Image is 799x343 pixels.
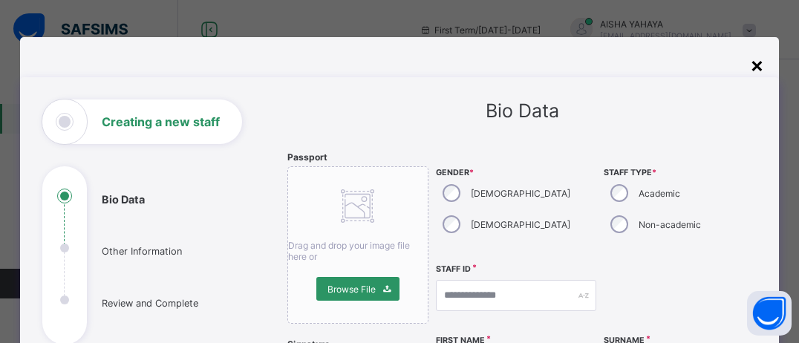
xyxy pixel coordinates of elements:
[486,99,559,122] span: Bio Data
[327,284,376,295] span: Browse File
[436,168,597,177] span: Gender
[747,291,792,336] button: Open asap
[471,188,570,199] label: [DEMOGRAPHIC_DATA]
[436,264,471,274] label: Staff ID
[287,166,428,324] div: Drag and drop your image file here orBrowse File
[471,219,570,230] label: [DEMOGRAPHIC_DATA]
[604,168,765,177] span: Staff Type
[639,188,680,199] label: Academic
[288,240,410,262] span: Drag and drop your image file here or
[639,219,701,230] label: Non-academic
[287,151,327,163] span: Passport
[102,116,220,128] h1: Creating a new staff
[750,52,764,77] div: ×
